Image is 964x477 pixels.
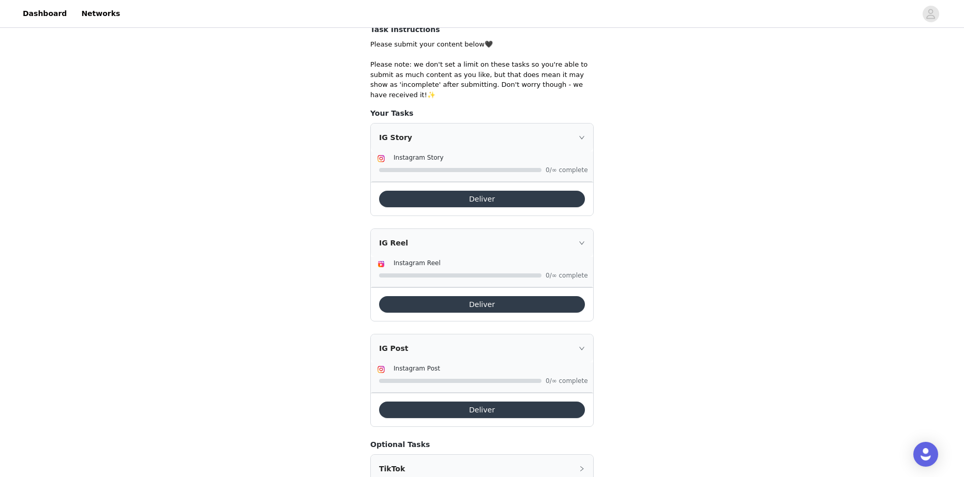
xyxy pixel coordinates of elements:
a: Dashboard [17,2,73,25]
i: icon: right [579,240,585,246]
span: 0/∞ complete [546,378,587,384]
h4: Optional Tasks [370,439,594,450]
div: icon: rightIG Story [371,124,593,151]
i: icon: right [579,345,585,351]
img: Instagram Icon [377,365,385,374]
i: icon: right [579,466,585,472]
i: icon: right [579,134,585,141]
img: Instagram Reels Icon [377,260,385,268]
h4: Your Tasks [370,108,594,119]
a: Networks [75,2,126,25]
div: icon: rightIG Post [371,334,593,362]
span: Instagram Story [394,154,444,161]
div: Open Intercom Messenger [913,442,938,467]
p: Please note: we don't set a limit on these tasks so you're able to submit as much content as you ... [370,59,594,100]
div: icon: rightIG Reel [371,229,593,257]
span: 0/∞ complete [546,167,587,173]
button: Deliver [379,296,585,313]
button: Deliver [379,191,585,207]
span: Instagram Post [394,365,440,372]
img: Instagram Icon [377,155,385,163]
p: Please submit your content below🖤 [370,39,594,50]
div: avatar [926,6,936,22]
span: 0/∞ complete [546,272,587,279]
h4: Task Instructions [370,24,594,35]
button: Deliver [379,402,585,418]
span: Instagram Reel [394,259,441,267]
